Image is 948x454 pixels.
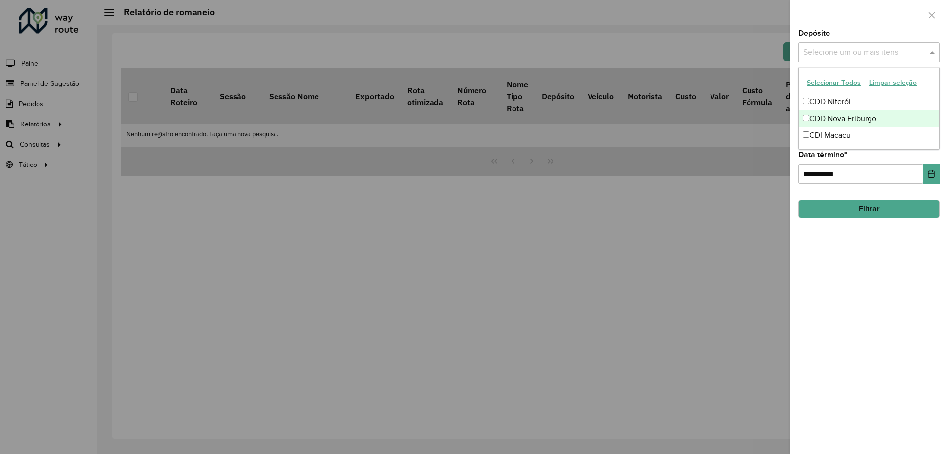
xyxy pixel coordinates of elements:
[799,93,939,110] div: CDD Niterói
[802,75,865,90] button: Selecionar Todos
[799,127,939,144] div: CDI Macacu
[798,27,830,39] label: Depósito
[798,67,940,150] ng-dropdown-panel: Options list
[798,200,940,218] button: Filtrar
[923,164,940,184] button: Choose Date
[798,149,847,161] label: Data término
[799,110,939,127] div: CDD Nova Friburgo
[865,75,921,90] button: Limpar seleção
